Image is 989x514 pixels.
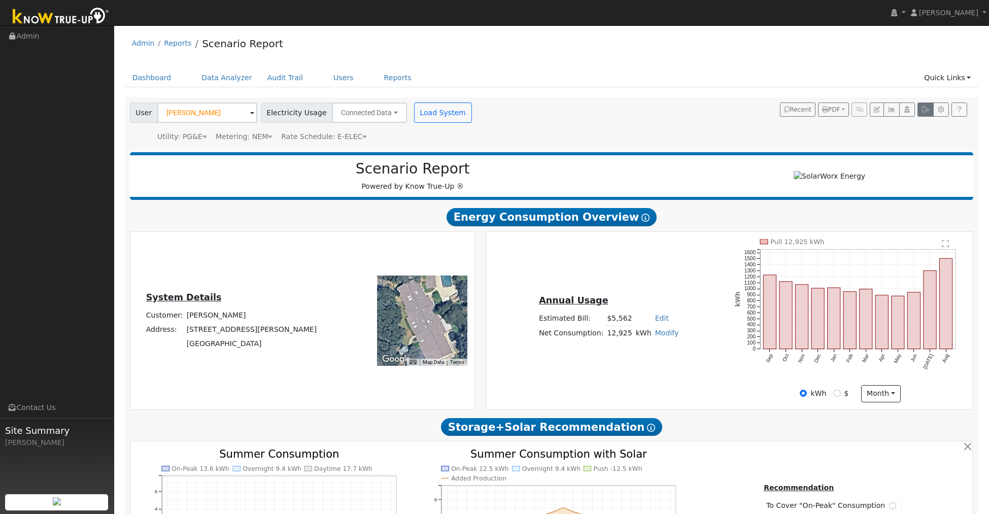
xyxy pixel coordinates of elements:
span: Energy Consumption Overview [447,208,657,226]
text: Sep [765,353,774,363]
a: Scenario Report [202,38,283,50]
span: User [130,102,158,123]
a: Admin [132,39,155,47]
button: Load System [414,102,472,123]
text: Daytime 17.7 kWh [314,465,372,472]
rect: onclick="" [796,285,808,349]
i: Show Help [647,424,655,432]
td: $5,562 [605,312,634,326]
span: [PERSON_NAME] [919,9,978,17]
text: Aug [941,353,950,364]
td: [GEOGRAPHIC_DATA] [185,337,319,351]
button: PDF [818,102,849,117]
span: Site Summary [5,424,109,437]
u: System Details [146,292,222,302]
td: [PERSON_NAME] [185,308,319,322]
i: Show Help [641,214,650,222]
h2: Scenario Report [140,160,685,178]
rect: onclick="" [764,275,776,349]
img: SolarWorx Energy [794,171,865,182]
rect: onclick="" [828,288,840,349]
text: Summer Consumption [219,448,339,460]
text: Jun [909,353,918,363]
a: Terms (opens in new tab) [450,359,464,365]
td: Net Consumption: [537,326,605,340]
a: Open this area in Google Maps (opens a new window) [380,353,413,366]
text: Mar [861,353,870,363]
text: 1600 [744,250,756,255]
text: May [893,353,902,364]
u: Annual Usage [539,295,608,305]
button: Keyboard shortcuts [410,359,417,366]
a: Edit [655,314,669,322]
rect: onclick="" [860,289,872,349]
button: Login As [899,102,915,117]
button: Connected Data [332,102,407,123]
span: Storage+Solar Recommendation [441,418,662,436]
text: On-Peak 13.6 kWh [172,465,229,472]
text: 0 [753,346,756,352]
td: kWh [634,326,653,340]
td: Address: [144,322,185,336]
span: To Cover "On-Peak" Consumption [766,500,889,511]
text:  [942,239,949,248]
div: Metering: NEM [216,131,272,142]
rect: onclick="" [892,296,904,349]
text: Overnight 9.4 kWh [522,465,581,472]
button: Edit User [870,102,884,117]
rect: onclick="" [908,292,920,349]
text: 600 [747,310,756,316]
rect: onclick="" [940,258,952,349]
img: Know True-Up [8,6,114,28]
text: kWh [734,292,741,307]
a: Data Analyzer [194,68,260,87]
text: Oct [781,353,790,362]
text: 1500 [744,256,756,261]
a: Reports [164,39,191,47]
text: Summer Consumption with Solar [470,448,647,460]
input: $ [833,390,840,397]
a: Quick Links [916,68,978,87]
div: Powered by Know True-Up ® [135,160,691,192]
text: [DATE] [923,353,934,369]
text: Push -12.5 kWh [594,465,642,472]
text: 900 [747,292,756,297]
button: Multi-Series Graph [883,102,899,117]
input: kWh [800,390,807,397]
a: Users [326,68,361,87]
a: Modify [655,329,679,337]
text: 1200 [744,274,756,280]
button: month [861,385,901,402]
a: Reports [377,68,419,87]
text: Jan [830,353,838,363]
text: 4 [155,506,158,511]
img: Google [380,353,413,366]
rect: onclick="" [779,282,792,349]
text: 500 [747,316,756,322]
text: Overnight 9.4 kWh [243,465,301,472]
text: 1000 [744,286,756,291]
div: Utility: PG&E [157,131,207,142]
text: 1100 [744,280,756,286]
circle: onclick="" [571,509,575,513]
text: 700 [747,304,756,310]
td: Customer: [144,308,185,322]
span: Electricity Usage [261,102,332,123]
a: Help Link [951,102,967,117]
circle: onclick="" [562,505,566,509]
input: Select a User [157,102,257,123]
text: On-Peak 12.5 kWh [451,465,509,472]
span: PDF [822,106,840,113]
a: Audit Trail [260,68,311,87]
text: Pull 12,925 kWh [770,238,825,246]
text: 400 [747,322,756,327]
u: Recommendation [764,484,834,492]
text: Added Production [451,475,506,482]
rect: onclick="" [924,270,936,349]
label: $ [844,388,849,399]
span: Alias: HETOUD [281,132,367,141]
text: 300 [747,328,756,333]
td: [STREET_ADDRESS][PERSON_NAME] [185,322,319,336]
rect: onclick="" [843,292,856,349]
text: Dec [813,353,822,364]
